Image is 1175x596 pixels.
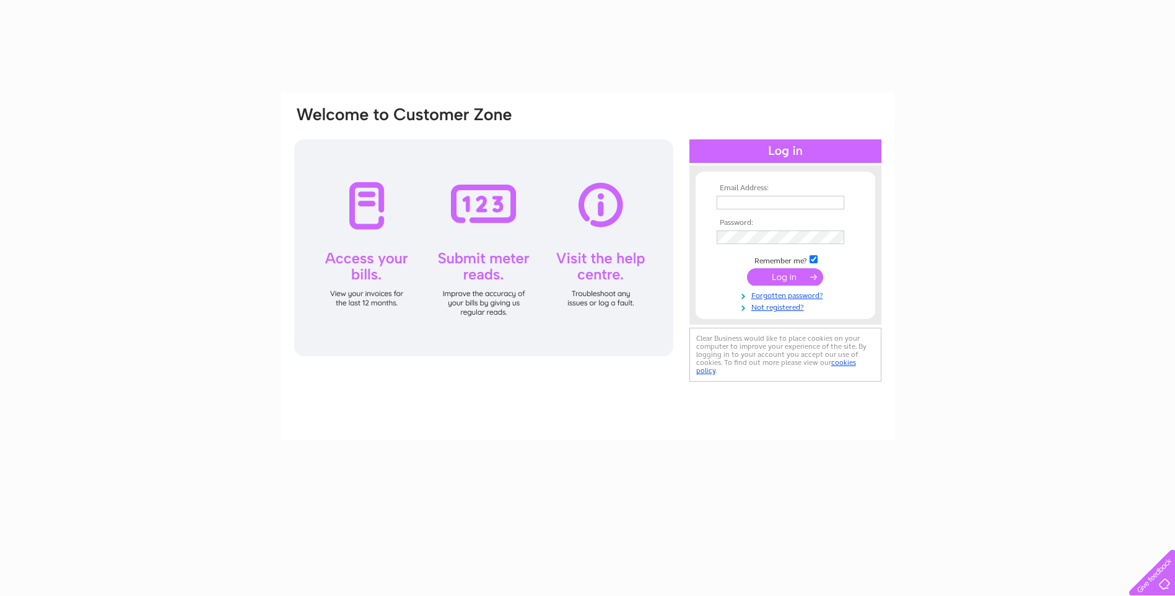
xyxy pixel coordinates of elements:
[689,328,881,382] div: Clear Business would like to place cookies on your computer to improve your experience of the sit...
[714,253,857,266] td: Remember me?
[717,300,857,312] a: Not registered?
[714,219,857,227] th: Password:
[714,184,857,193] th: Email Address:
[747,268,823,286] input: Submit
[717,289,857,300] a: Forgotten password?
[696,358,856,375] a: cookies policy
